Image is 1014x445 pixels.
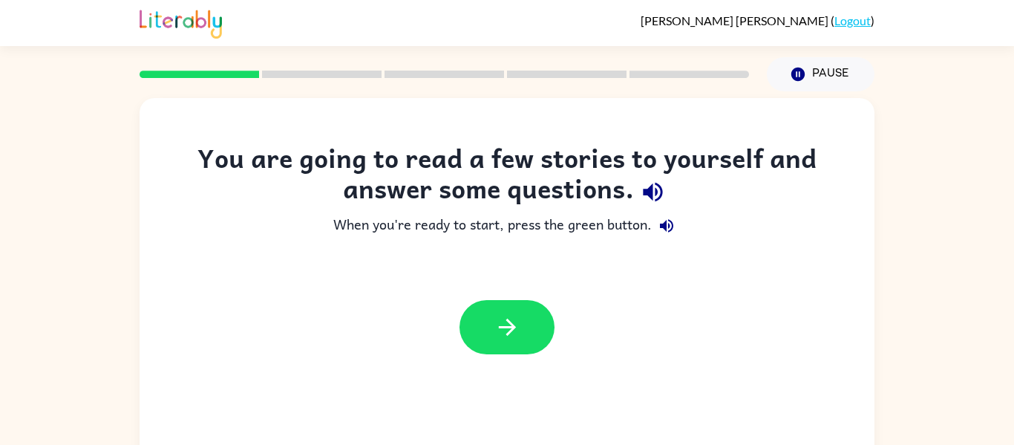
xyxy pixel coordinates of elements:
a: Logout [834,13,871,27]
div: ( ) [641,13,874,27]
div: You are going to read a few stories to yourself and answer some questions. [169,143,845,211]
img: Literably [140,6,222,39]
button: Pause [767,57,874,91]
div: When you're ready to start, press the green button. [169,211,845,241]
span: [PERSON_NAME] [PERSON_NAME] [641,13,831,27]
